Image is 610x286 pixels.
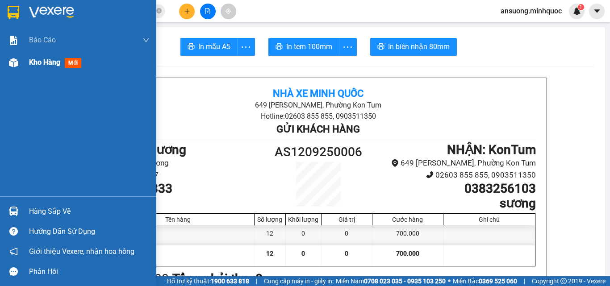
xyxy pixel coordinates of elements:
[255,225,286,245] div: 12
[102,225,255,245] div: THÙNG
[188,43,195,51] span: printer
[94,62,106,75] span: SL
[276,43,283,51] span: printer
[167,276,249,286] span: Hỗ trợ kỹ thuật:
[573,7,581,15] img: icon-new-feature
[264,142,373,162] h1: AS1209250006
[9,207,18,216] img: warehouse-icon
[180,38,238,56] button: printerIn mẫu A5
[286,41,332,52] span: In tem 100mm
[238,41,255,53] span: more
[76,8,142,18] div: KonTum
[9,227,18,236] span: question-circle
[142,37,150,44] span: down
[257,216,283,223] div: Số lượng
[339,38,357,56] button: more
[273,88,363,99] b: Nhà xe Minh Quốc
[301,250,305,257] span: 0
[179,4,195,19] button: plus
[9,58,18,67] img: warehouse-icon
[370,38,457,56] button: printerIn biên nhận 80mm
[589,4,605,19] button: caret-down
[579,4,582,10] span: 1
[205,8,211,14] span: file-add
[276,124,360,135] b: Gửi khách hàng
[286,225,322,245] div: 0
[172,271,263,286] b: Tổng phải thu: 0
[493,5,569,17] span: ansuong.minhquoc
[184,8,190,14] span: plus
[373,169,536,181] li: 02603 855 855, 0903511350
[101,157,264,169] li: Bến Xe An Sương
[211,278,249,285] strong: 1900 633 818
[173,111,463,122] li: Hotline: 02603 855 855, 0903511350
[237,38,255,56] button: more
[446,216,533,223] div: Ghi chú
[448,279,451,283] span: ⚪️
[29,58,60,66] span: Kho hàng
[426,171,434,178] span: phone
[364,278,446,285] strong: 0708 023 035 - 0935 103 250
[373,157,536,169] li: 649 [PERSON_NAME], Phường Kon Tum
[29,225,150,238] div: Hướng dẫn sử dụng
[8,6,19,19] img: logo-vxr
[377,43,384,51] span: printer
[76,8,98,18] span: Nhận:
[221,4,236,19] button: aim
[375,216,441,223] div: Cước hàng
[101,169,264,181] li: 0905 296 767
[560,278,567,284] span: copyright
[76,29,142,41] div: 0383256103
[264,276,334,286] span: Cung cấp máy in - giấy in:
[9,247,18,256] span: notification
[29,246,134,257] span: Giới thiệu Vexere, nhận hoa hồng
[336,276,446,286] span: Miền Nam
[373,181,536,196] h1: 0383256103
[156,8,162,13] span: close-circle
[104,216,252,223] div: Tên hàng
[156,7,162,16] span: close-circle
[372,225,443,245] div: 700.000
[9,36,18,45] img: solution-icon
[65,58,81,68] span: mới
[388,41,450,52] span: In biên nhận 80mm
[256,276,257,286] span: |
[29,34,56,46] span: Báo cáo
[29,205,150,218] div: Hàng sắp về
[8,8,70,18] div: An Sương
[173,99,463,111] li: 649 [PERSON_NAME], Phường Kon Tum
[322,225,372,245] div: 0
[345,250,348,257] span: 0
[578,4,584,10] sup: 1
[76,18,142,29] div: sương
[7,47,71,58] div: 700.000
[453,276,517,286] span: Miền Bắc
[101,181,264,196] h1: 0989396333
[7,48,21,57] span: CR :
[524,276,525,286] span: |
[8,63,142,74] div: Tên hàng: THÙNG ( : 12 )
[8,8,21,18] span: Gửi:
[200,4,216,19] button: file-add
[266,250,273,257] span: 12
[288,216,319,223] div: Khối lượng
[324,216,370,223] div: Giá trị
[447,142,536,157] b: NHẬN : KonTum
[225,8,231,14] span: aim
[8,18,70,31] div: 0989396333
[396,250,419,257] span: 700.000
[391,159,399,167] span: environment
[479,278,517,285] strong: 0369 525 060
[268,38,339,56] button: printerIn tem 100mm
[373,196,536,211] h1: sương
[29,265,150,278] div: Phản hồi
[593,7,601,15] span: caret-down
[198,41,230,52] span: In mẫu A5
[339,41,356,53] span: more
[9,267,18,276] span: message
